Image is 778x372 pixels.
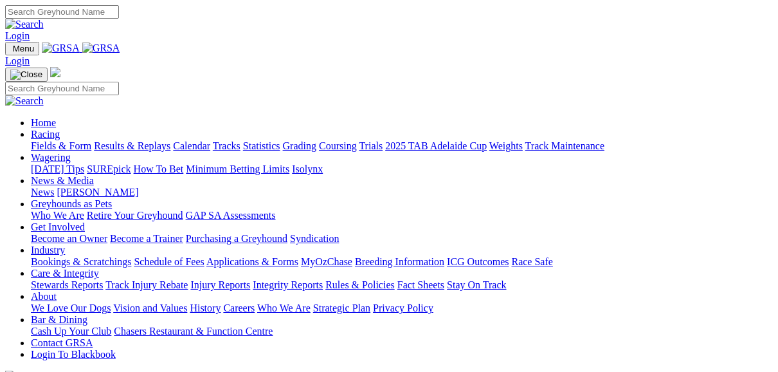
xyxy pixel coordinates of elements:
[134,256,204,267] a: Schedule of Fees
[31,140,91,151] a: Fields & Form
[31,129,60,140] a: Racing
[82,42,120,54] img: GRSA
[186,163,289,174] a: Minimum Betting Limits
[134,163,184,174] a: How To Bet
[31,279,103,290] a: Stewards Reports
[301,256,352,267] a: MyOzChase
[5,82,119,95] input: Search
[186,210,276,221] a: GAP SA Assessments
[447,279,506,290] a: Stay On Track
[359,140,383,151] a: Trials
[31,210,84,221] a: Who We Are
[511,256,552,267] a: Race Safe
[447,256,509,267] a: ICG Outcomes
[110,233,183,244] a: Become a Trainer
[283,140,316,151] a: Grading
[31,279,773,291] div: Care & Integrity
[31,314,87,325] a: Bar & Dining
[373,302,433,313] a: Privacy Policy
[31,152,71,163] a: Wagering
[525,140,604,151] a: Track Maintenance
[113,302,187,313] a: Vision and Values
[31,256,773,268] div: Industry
[257,302,311,313] a: Who We Are
[319,140,357,151] a: Coursing
[5,5,119,19] input: Search
[397,279,444,290] a: Fact Sheets
[31,326,111,337] a: Cash Up Your Club
[5,19,44,30] img: Search
[355,256,444,267] a: Breeding Information
[31,337,93,348] a: Contact GRSA
[31,302,111,313] a: We Love Our Dogs
[94,140,170,151] a: Results & Replays
[5,55,30,66] a: Login
[223,302,255,313] a: Careers
[173,140,210,151] a: Calendar
[13,44,34,53] span: Menu
[31,140,773,152] div: Racing
[290,233,339,244] a: Syndication
[57,187,138,198] a: [PERSON_NAME]
[186,233,287,244] a: Purchasing a Greyhound
[190,302,221,313] a: History
[206,256,298,267] a: Applications & Forms
[325,279,395,290] a: Rules & Policies
[31,210,773,221] div: Greyhounds as Pets
[31,187,54,198] a: News
[385,140,487,151] a: 2025 TAB Adelaide Cup
[5,68,48,82] button: Toggle navigation
[253,279,323,290] a: Integrity Reports
[31,198,112,209] a: Greyhounds as Pets
[31,302,773,314] div: About
[243,140,280,151] a: Statistics
[5,95,44,107] img: Search
[31,163,84,174] a: [DATE] Tips
[105,279,188,290] a: Track Injury Rebate
[5,42,39,55] button: Toggle navigation
[114,326,273,337] a: Chasers Restaurant & Function Centre
[31,117,56,128] a: Home
[31,291,57,302] a: About
[31,256,131,267] a: Bookings & Scratchings
[31,233,107,244] a: Become an Owner
[292,163,323,174] a: Isolynx
[31,163,773,175] div: Wagering
[313,302,370,313] a: Strategic Plan
[50,67,60,77] img: logo-grsa-white.png
[5,30,30,41] a: Login
[31,245,65,256] a: Industry
[42,42,80,54] img: GRSA
[489,140,523,151] a: Weights
[31,187,773,198] div: News & Media
[31,233,773,245] div: Get Involved
[31,175,94,186] a: News & Media
[213,140,240,151] a: Tracks
[87,163,131,174] a: SUREpick
[31,349,116,360] a: Login To Blackbook
[31,221,85,232] a: Get Involved
[87,210,183,221] a: Retire Your Greyhound
[31,268,99,279] a: Care & Integrity
[10,70,42,80] img: Close
[31,326,773,337] div: Bar & Dining
[190,279,250,290] a: Injury Reports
